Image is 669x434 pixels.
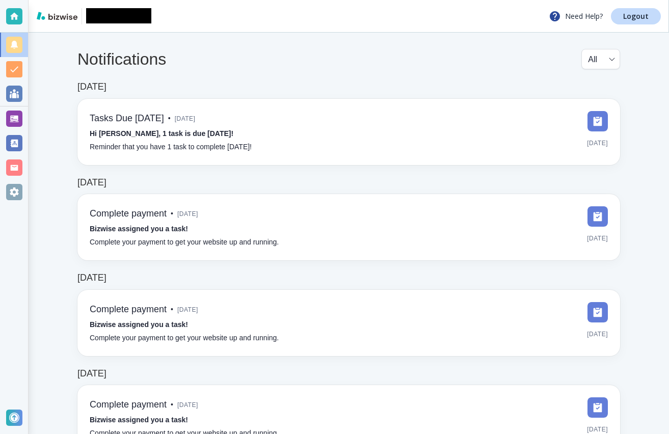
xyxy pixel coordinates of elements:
[90,142,252,153] p: Reminder that you have 1 task to complete [DATE]!
[90,225,188,233] strong: Bizwise assigned you a task!
[168,113,171,124] p: •
[587,327,608,342] span: [DATE]
[611,8,661,24] a: Logout
[77,49,166,69] h4: Notifications
[90,208,167,220] h6: Complete payment
[171,399,173,411] p: •
[587,397,608,418] img: DashboardSidebarTasks.svg
[90,129,233,138] strong: Hi [PERSON_NAME], 1 task is due [DATE]!
[587,302,608,322] img: DashboardSidebarTasks.svg
[177,302,198,317] span: [DATE]
[77,290,620,356] a: Complete payment•[DATE]Bizwise assigned you a task!Complete your payment to get your website up a...
[171,208,173,220] p: •
[86,8,151,23] img: Antonio Clarke
[549,10,603,22] p: Need Help?
[587,231,608,246] span: [DATE]
[77,82,106,93] h6: [DATE]
[90,113,164,124] h6: Tasks Due [DATE]
[177,397,198,413] span: [DATE]
[77,177,106,188] h6: [DATE]
[588,49,613,69] div: All
[77,194,620,260] a: Complete payment•[DATE]Bizwise assigned you a task!Complete your payment to get your website up a...
[171,304,173,315] p: •
[90,333,279,344] p: Complete your payment to get your website up and running.
[77,368,106,379] h6: [DATE]
[90,416,188,424] strong: Bizwise assigned you a task!
[90,237,279,248] p: Complete your payment to get your website up and running.
[623,13,649,20] p: Logout
[77,99,620,165] a: Tasks Due [DATE]•[DATE]Hi [PERSON_NAME], 1 task is due [DATE]!Reminder that you have 1 task to co...
[90,304,167,315] h6: Complete payment
[90,320,188,329] strong: Bizwise assigned you a task!
[587,206,608,227] img: DashboardSidebarTasks.svg
[77,273,106,284] h6: [DATE]
[587,135,608,151] span: [DATE]
[175,111,196,126] span: [DATE]
[37,12,77,20] img: bizwise
[177,206,198,222] span: [DATE]
[90,399,167,411] h6: Complete payment
[587,111,608,131] img: DashboardSidebarTasks.svg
